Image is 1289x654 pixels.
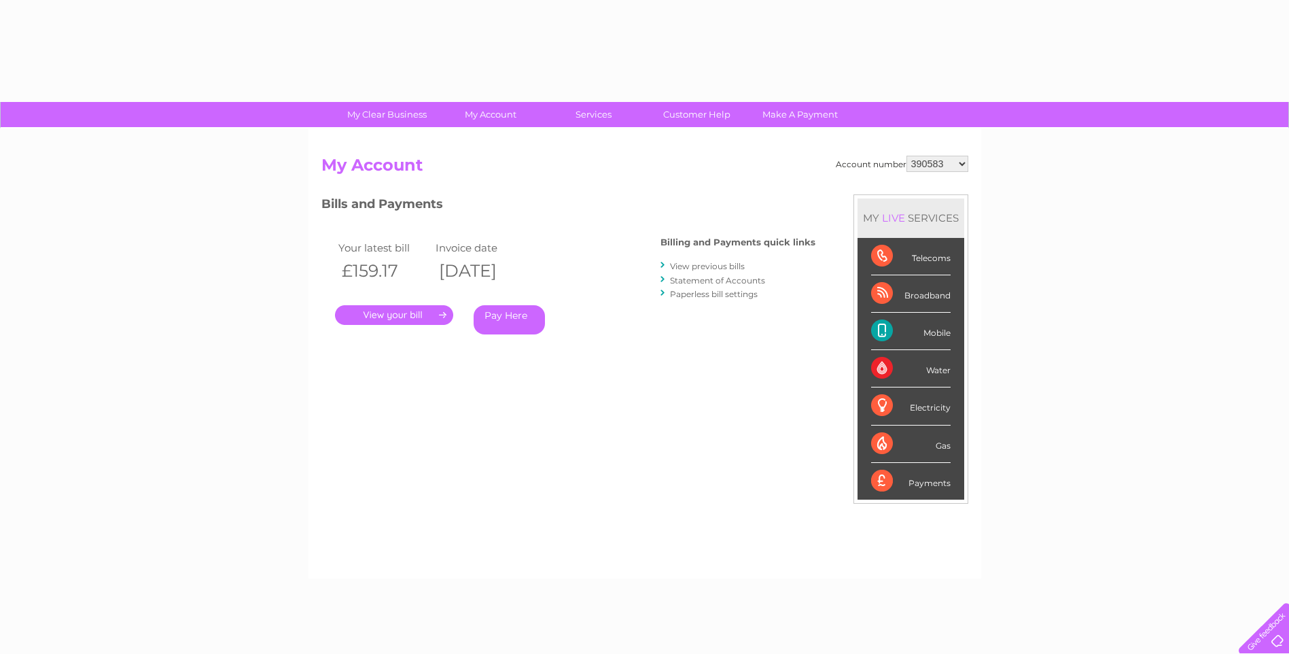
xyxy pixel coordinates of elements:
[432,239,530,257] td: Invoice date
[321,156,968,182] h2: My Account
[474,305,545,334] a: Pay Here
[744,102,856,127] a: Make A Payment
[670,275,765,286] a: Statement of Accounts
[434,102,546,127] a: My Account
[871,313,951,350] div: Mobile
[670,289,758,299] a: Paperless bill settings
[871,350,951,388] div: Water
[871,238,951,275] div: Telecoms
[670,261,745,271] a: View previous bills
[641,102,753,127] a: Customer Help
[871,426,951,463] div: Gas
[871,388,951,425] div: Electricity
[858,199,964,237] div: MY SERVICES
[871,463,951,500] div: Payments
[331,102,443,127] a: My Clear Business
[879,211,908,224] div: LIVE
[335,305,453,325] a: .
[321,194,815,218] h3: Bills and Payments
[836,156,968,172] div: Account number
[660,237,815,247] h4: Billing and Payments quick links
[871,275,951,313] div: Broadband
[335,257,433,285] th: £159.17
[335,239,433,257] td: Your latest bill
[432,257,530,285] th: [DATE]
[537,102,650,127] a: Services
